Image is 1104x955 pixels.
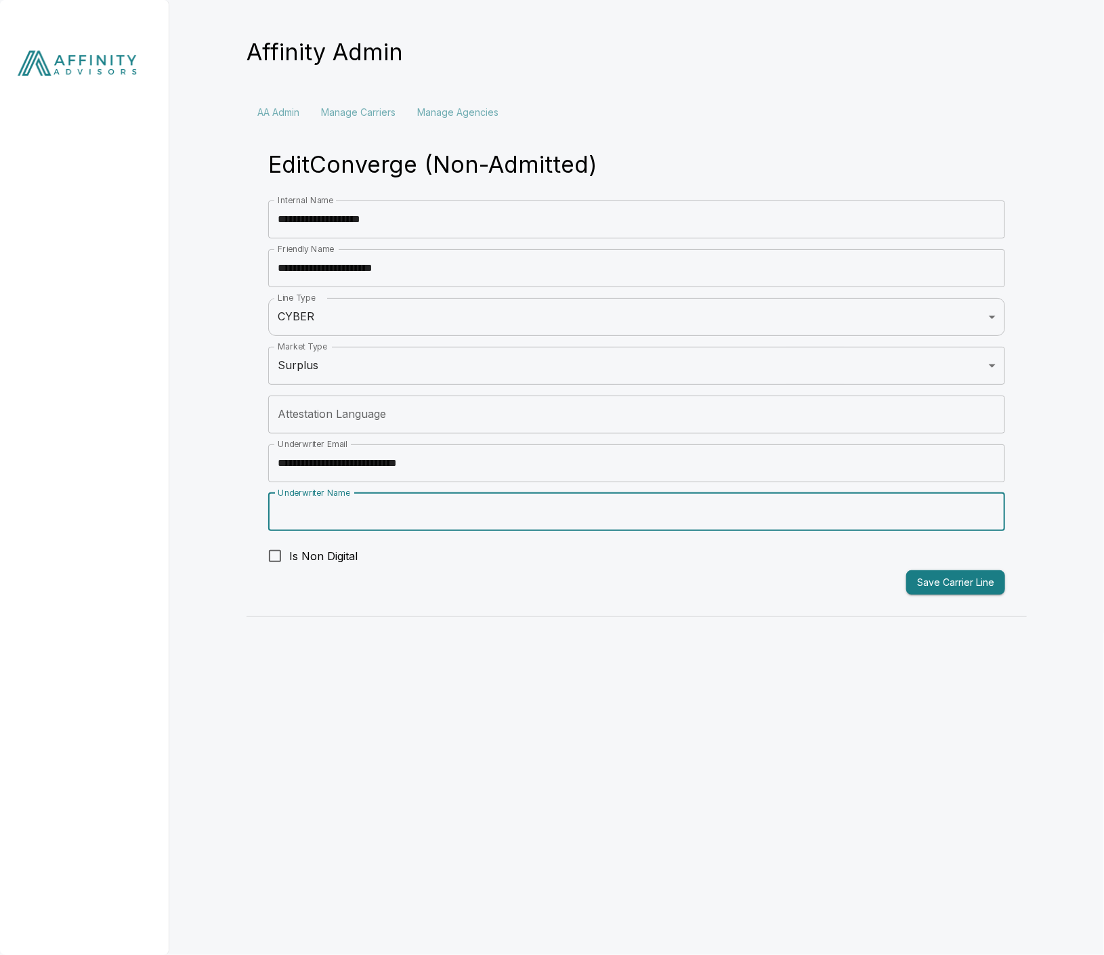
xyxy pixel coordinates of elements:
label: Underwriter Name [278,487,350,498]
div: CYBER [268,298,1005,336]
button: Save Carrier Line [906,570,1005,595]
label: Line Type [278,292,316,303]
span: Is Non Digital [289,548,358,564]
div: Surplus [268,347,1005,385]
label: Market Type [278,341,327,352]
button: AA Admin [247,96,310,129]
label: Underwriter Email [278,438,347,450]
label: Friendly Name [278,243,334,255]
button: Manage Carriers [310,96,406,129]
button: Manage Agencies [406,96,509,129]
h4: Edit Converge (Non-Admitted) [268,150,597,179]
h4: Affinity Admin [247,38,403,66]
label: Internal Name [278,194,333,206]
div: Settings Tabs [247,96,1027,129]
